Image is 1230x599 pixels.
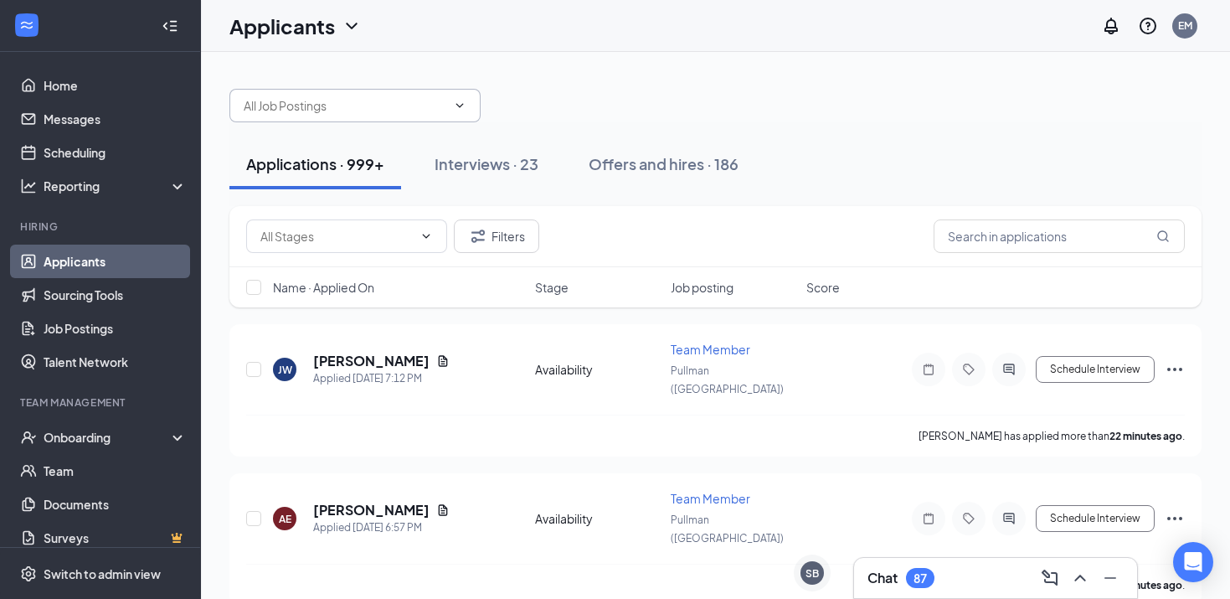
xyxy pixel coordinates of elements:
[44,521,187,555] a: SurveysCrown
[1109,579,1182,591] b: 37 minutes ago
[1138,16,1158,36] svg: QuestionInfo
[1165,359,1185,380] svg: Ellipses
[913,571,927,586] div: 87
[44,69,187,102] a: Home
[535,361,661,378] div: Availability
[919,512,939,525] svg: Note
[959,512,979,525] svg: Tag
[454,219,539,253] button: Filter Filters
[279,512,291,526] div: AE
[20,429,37,446] svg: UserCheck
[806,279,840,296] span: Score
[313,370,450,387] div: Applied [DATE] 7:12 PM
[453,99,466,112] svg: ChevronDown
[1067,565,1094,591] button: ChevronUp
[436,503,450,517] svg: Document
[1165,509,1185,529] svg: Ellipses
[273,279,374,296] span: Name · Applied On
[999,512,1019,525] svg: ActiveChat
[435,153,538,174] div: Interviews · 23
[342,16,362,36] svg: ChevronDown
[44,345,187,379] a: Talent Network
[589,153,739,174] div: Offers and hires · 186
[313,501,430,519] h5: [PERSON_NAME]
[1173,542,1213,582] div: Open Intercom Messenger
[44,488,187,521] a: Documents
[313,352,430,370] h5: [PERSON_NAME]
[313,519,450,536] div: Applied [DATE] 6:57 PM
[20,178,37,194] svg: Analysis
[959,363,979,376] svg: Tag
[671,342,750,357] span: Team Member
[244,96,446,115] input: All Job Postings
[1036,356,1155,383] button: Schedule Interview
[20,395,183,410] div: Team Management
[260,227,413,245] input: All Stages
[934,219,1185,253] input: Search in applications
[1101,16,1121,36] svg: Notifications
[20,565,37,582] svg: Settings
[44,278,187,312] a: Sourcing Tools
[535,510,661,527] div: Availability
[805,566,819,581] div: SB
[44,178,188,194] div: Reporting
[1178,18,1192,33] div: EM
[246,153,384,174] div: Applications · 999+
[1036,505,1155,532] button: Schedule Interview
[999,363,1019,376] svg: ActiveChat
[671,279,733,296] span: Job posting
[44,102,187,136] a: Messages
[44,136,187,169] a: Scheduling
[162,18,178,34] svg: Collapse
[919,429,1185,443] p: [PERSON_NAME] has applied more than .
[44,565,161,582] div: Switch to admin view
[671,491,750,506] span: Team Member
[278,363,292,377] div: JW
[20,219,183,234] div: Hiring
[1037,565,1063,591] button: ComposeMessage
[229,12,335,40] h1: Applicants
[18,17,35,34] svg: WorkstreamLogo
[1097,565,1124,591] button: Minimize
[1040,568,1060,588] svg: ComposeMessage
[671,514,784,545] span: Pullman ([GEOGRAPHIC_DATA])
[1156,230,1170,243] svg: MagnifyingGlass
[44,312,187,345] a: Job Postings
[1070,568,1090,588] svg: ChevronUp
[44,429,172,446] div: Onboarding
[436,354,450,368] svg: Document
[44,245,187,278] a: Applicants
[1109,430,1182,442] b: 22 minutes ago
[535,279,569,296] span: Stage
[468,226,488,246] svg: Filter
[419,230,433,243] svg: ChevronDown
[867,569,898,587] h3: Chat
[1100,568,1120,588] svg: Minimize
[44,454,187,488] a: Team
[671,364,784,395] span: Pullman ([GEOGRAPHIC_DATA])
[919,363,939,376] svg: Note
